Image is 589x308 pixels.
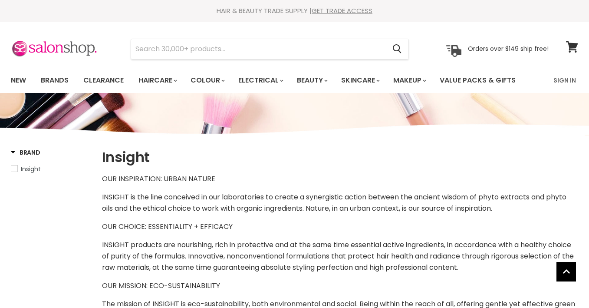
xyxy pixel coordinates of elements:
a: Electrical [232,71,289,89]
p: INSIGHT is the line conceived in our laboratories to create a synergistic action between the anci... [102,192,578,214]
a: Sign In [548,71,581,89]
a: Beauty [290,71,333,89]
a: Haircare [132,71,182,89]
p: Orders over $149 ship free! [468,45,549,53]
a: GET TRADE ACCESS [312,6,372,15]
input: Search [131,39,385,59]
a: Makeup [387,71,431,89]
a: Skincare [335,71,385,89]
p: OUR INSPIRATION: URBAN NATURE [102,173,578,185]
button: Search [385,39,408,59]
a: Value Packs & Gifts [433,71,522,89]
p: OUR MISSION: ECO-SUSTAINABILITY [102,280,578,291]
h3: Brand [11,148,40,157]
a: Clearance [77,71,130,89]
a: Insight [11,164,91,174]
span: Insight [21,165,41,173]
form: Product [131,39,409,60]
a: Brands [34,71,75,89]
p: INSIGHT products are nourishing, rich in protective and at the same time essential active ingredi... [102,239,578,273]
ul: Main menu [4,68,535,93]
h1: Insight [102,148,578,166]
p: OUR CHOICE: ESSENTIALITY + EFFICACY [102,221,578,232]
a: New [4,71,33,89]
a: Colour [184,71,230,89]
